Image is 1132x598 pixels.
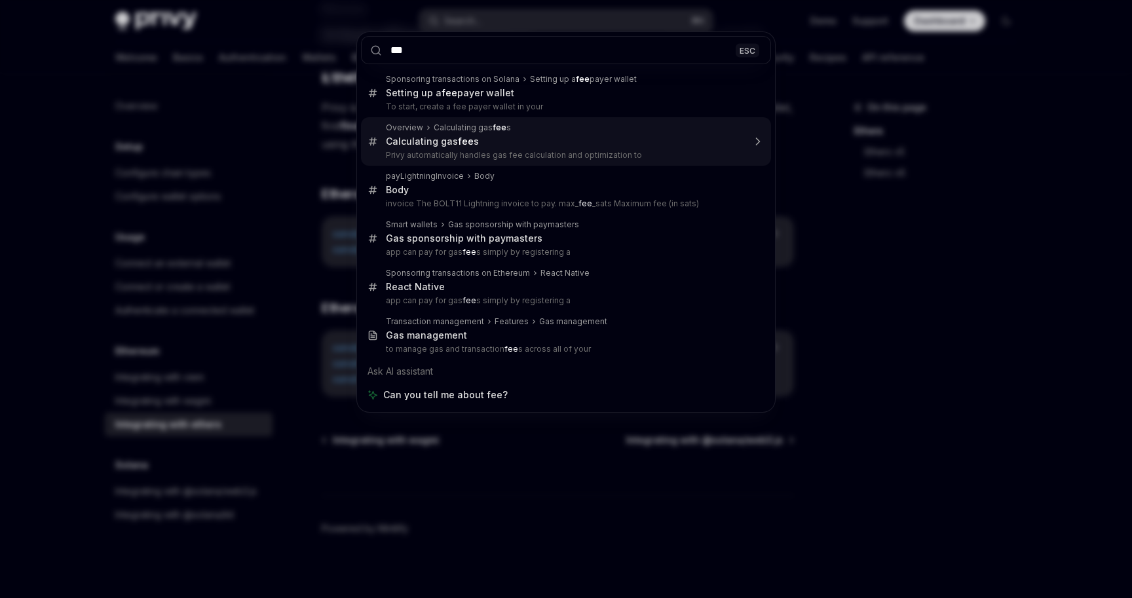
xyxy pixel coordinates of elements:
[386,184,409,196] div: Body
[386,171,464,181] div: payLightningInvoice
[386,329,467,341] div: Gas management
[386,150,744,160] p: Privy automatically handles gas fee calculation and optimization to
[495,316,529,327] div: Features
[386,219,438,230] div: Smart wallets
[386,295,744,306] p: app can pay for gas s simply by registering a
[493,122,506,132] b: fee
[386,316,484,327] div: Transaction management
[386,122,423,133] div: Overview
[386,198,744,209] p: invoice The BOLT11 Lightning invoice to pay. max_ _sats Maximum fee (in sats)
[578,198,592,208] b: fee
[386,268,530,278] div: Sponsoring transactions on Ethereum
[386,136,479,147] div: Calculating gas s
[386,247,744,257] p: app can pay for gas s simply by registering a
[530,74,637,84] div: Setting up a payer wallet
[504,344,518,354] b: fee
[736,43,759,57] div: ESC
[462,295,476,305] b: fee
[576,74,590,84] b: fee
[434,122,511,133] div: Calculating gas s
[386,344,744,354] p: to manage gas and transaction s across all of your
[386,87,514,99] div: Setting up a payer wallet
[474,171,495,181] div: Body
[386,281,445,293] div: React Native
[386,102,744,112] p: To start, create a fee payer wallet in your
[462,247,476,257] b: fee
[386,233,542,244] div: Gas sponsorship with paymasters
[540,268,590,278] div: React Native
[442,87,457,98] b: fee
[361,360,771,383] div: Ask AI assistant
[383,388,508,402] span: Can you tell me about fee?
[539,316,607,327] div: Gas management
[458,136,474,147] b: fee
[386,74,519,84] div: Sponsoring transactions on Solana
[448,219,579,230] div: Gas sponsorship with paymasters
